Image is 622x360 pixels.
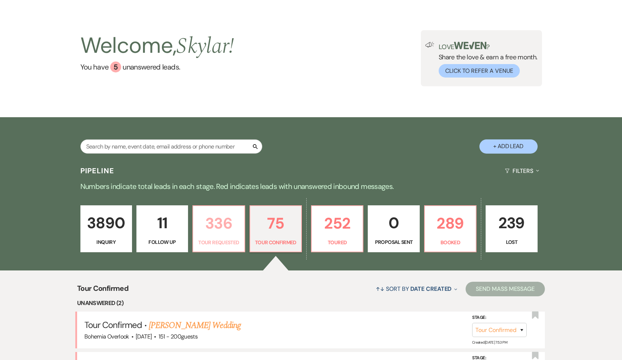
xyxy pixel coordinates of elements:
[255,238,297,246] p: Tour Confirmed
[80,62,234,72] a: You have 5 unanswered leads.
[192,205,245,253] a: 336Tour Requested
[159,333,198,340] span: 151 - 200 guests
[434,42,538,78] div: Share the love & earn a free month.
[77,283,128,298] span: Tour Confirmed
[368,205,419,253] a: 0Proposal Sent
[110,62,121,72] div: 5
[490,211,533,235] p: 239
[136,333,152,340] span: [DATE]
[255,211,297,236] p: 75
[136,205,188,253] a: 11Follow Up
[84,333,129,340] span: Bohemia Overlook
[85,211,127,235] p: 3890
[77,298,545,308] li: Unanswered (2)
[424,205,477,253] a: 289Booked
[490,238,533,246] p: Lost
[80,205,132,253] a: 3890Inquiry
[49,181,573,192] p: Numbers indicate total leads in each stage. Red indicates leads with unanswered inbound messages.
[250,205,302,253] a: 75Tour Confirmed
[141,211,183,235] p: 11
[311,205,363,253] a: 252Toured
[429,238,471,246] p: Booked
[198,211,240,236] p: 336
[439,42,538,50] p: Love ?
[429,211,471,236] p: 289
[198,238,240,246] p: Tour Requested
[85,238,127,246] p: Inquiry
[80,166,115,176] h3: Pipeline
[425,42,434,48] img: loud-speaker-illustration.svg
[372,211,415,235] p: 0
[472,313,527,321] label: Stage:
[316,238,358,246] p: Toured
[410,285,451,293] span: Date Created
[149,319,241,332] a: [PERSON_NAME] Wedding
[472,340,507,345] span: Created: [DATE] 7:53 PM
[479,139,538,154] button: + Add Lead
[141,238,183,246] p: Follow Up
[376,285,384,293] span: ↑↓
[502,161,542,181] button: Filters
[372,238,415,246] p: Proposal Sent
[84,319,142,331] span: Tour Confirmed
[80,30,234,62] h2: Welcome,
[439,64,520,78] button: Click to Refer a Venue
[80,139,262,154] input: Search by name, event date, email address or phone number
[466,282,545,296] button: Send Mass Message
[373,279,460,298] button: Sort By Date Created
[316,211,358,236] p: 252
[486,205,537,253] a: 239Lost
[454,42,486,49] img: weven-logo-green.svg
[176,29,234,63] span: Skylar !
